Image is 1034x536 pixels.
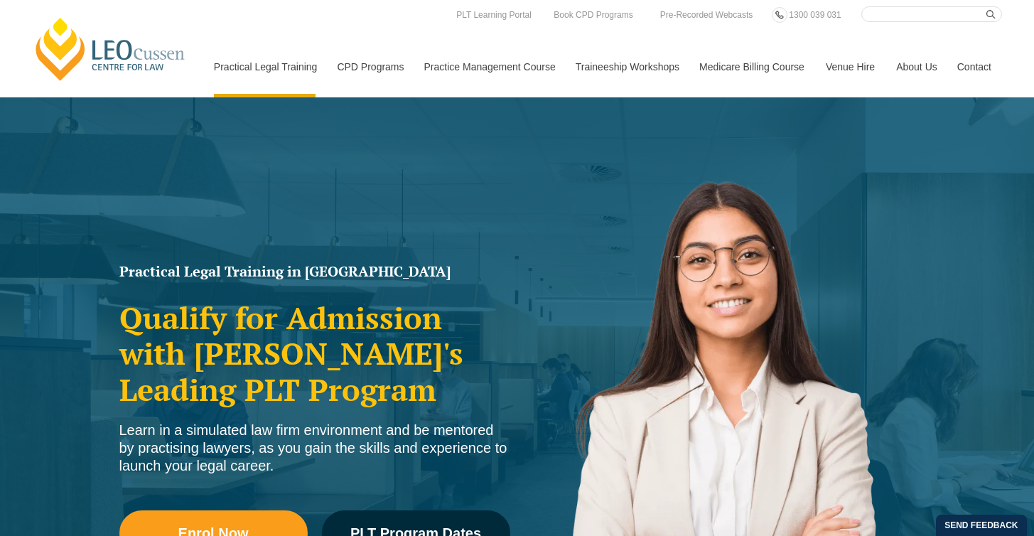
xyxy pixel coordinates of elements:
a: Practice Management Course [414,36,565,97]
a: 1300 039 031 [785,7,844,23]
a: About Us [885,36,947,97]
a: CPD Programs [326,36,413,97]
a: Traineeship Workshops [565,36,689,97]
a: Medicare Billing Course [689,36,815,97]
a: Book CPD Programs [550,7,636,23]
a: Contact [947,36,1002,97]
h1: Practical Legal Training in [GEOGRAPHIC_DATA] [119,264,510,279]
a: Pre-Recorded Webcasts [657,7,757,23]
a: [PERSON_NAME] Centre for Law [32,16,189,82]
div: Learn in a simulated law firm environment and be mentored by practising lawyers, as you gain the ... [119,422,510,475]
iframe: LiveChat chat widget [939,441,998,500]
a: PLT Learning Portal [453,7,535,23]
a: Practical Legal Training [203,36,327,97]
h2: Qualify for Admission with [PERSON_NAME]'s Leading PLT Program [119,300,510,407]
span: 1300 039 031 [789,10,841,20]
a: Venue Hire [815,36,885,97]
